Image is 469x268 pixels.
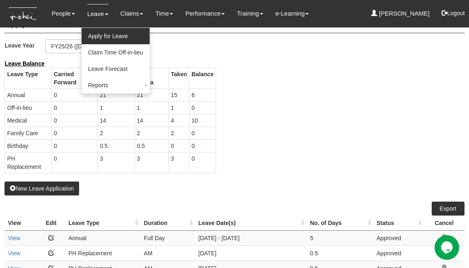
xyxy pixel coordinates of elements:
[87,4,108,23] a: Leave
[5,114,52,127] td: Medical
[52,4,75,23] a: People
[5,39,46,51] label: Leave Year
[373,216,424,231] th: Status : activate to sort column ascending
[134,89,168,101] td: 21
[98,127,134,139] td: 2
[195,230,307,245] td: [DATE] - [DATE]
[275,4,309,23] a: e-Learning
[168,101,189,114] td: 1
[82,77,150,93] a: Reports
[134,127,168,139] td: 2
[82,44,150,61] a: Claim Time Off-in-lieu
[5,101,52,114] td: Off-in-lieu
[52,152,98,173] td: 0
[98,139,134,152] td: 0.5
[52,89,98,101] td: 0
[168,152,189,173] td: 3
[189,101,216,114] td: 0
[5,127,52,139] td: Family Care
[98,114,134,127] td: 14
[185,4,225,23] a: Performance
[8,250,20,257] a: View
[134,139,168,152] td: 0.5
[189,152,216,173] td: 0
[307,230,373,245] td: 5
[5,89,52,101] td: Annual
[155,4,173,23] a: Time
[52,101,98,114] td: 0
[37,216,65,231] th: Edit
[65,230,141,245] td: Annual
[134,152,168,173] td: 3
[5,182,79,195] button: New Leave Application
[307,245,373,261] td: 0.5
[373,245,424,261] td: Approved
[189,139,216,152] td: 0
[189,89,216,101] td: 6
[52,139,98,152] td: 0
[373,230,424,245] td: Approved
[195,245,307,261] td: [DATE]
[141,245,195,261] td: AM
[98,101,134,114] td: 1
[134,101,168,114] td: 1
[195,216,307,231] th: Leave Date(s) : activate to sort column ascending
[5,60,44,67] b: Leave Balance
[134,68,168,89] th: Total Quota
[5,152,52,173] td: PH Replacement
[5,68,52,89] th: Leave Type
[168,68,189,89] th: Taken
[189,114,216,127] td: 10
[52,68,98,89] th: Carried Forward
[98,89,134,101] td: 21
[168,114,189,127] td: 4
[82,61,150,77] a: Leave Forecast
[65,245,141,261] td: PH Replacement
[435,235,461,260] iframe: chat widget
[432,202,464,216] a: Export
[237,4,263,23] a: Training
[189,127,216,139] td: 0
[82,28,150,44] a: Apply for Leave
[51,42,139,50] div: FY25/26 ([DATE] - [DATE])
[52,114,98,127] td: 0
[5,216,37,231] th: View
[52,127,98,139] td: 0
[8,235,20,241] a: View
[424,216,464,231] th: Cancel
[371,4,430,23] a: [PERSON_NAME]
[141,216,195,231] th: Duration : activate to sort column ascending
[168,139,189,152] td: 0
[307,216,373,231] th: No. of Days : activate to sort column ascending
[121,4,143,23] a: Claims
[168,127,189,139] td: 2
[65,216,141,231] th: Leave Type : activate to sort column ascending
[98,152,134,173] td: 3
[46,39,150,53] button: FY25/26 ([DATE] - [DATE])
[189,68,216,89] th: Balance
[5,139,52,152] td: Birthday
[141,230,195,245] td: Full Day
[134,114,168,127] td: 14
[168,89,189,101] td: 15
